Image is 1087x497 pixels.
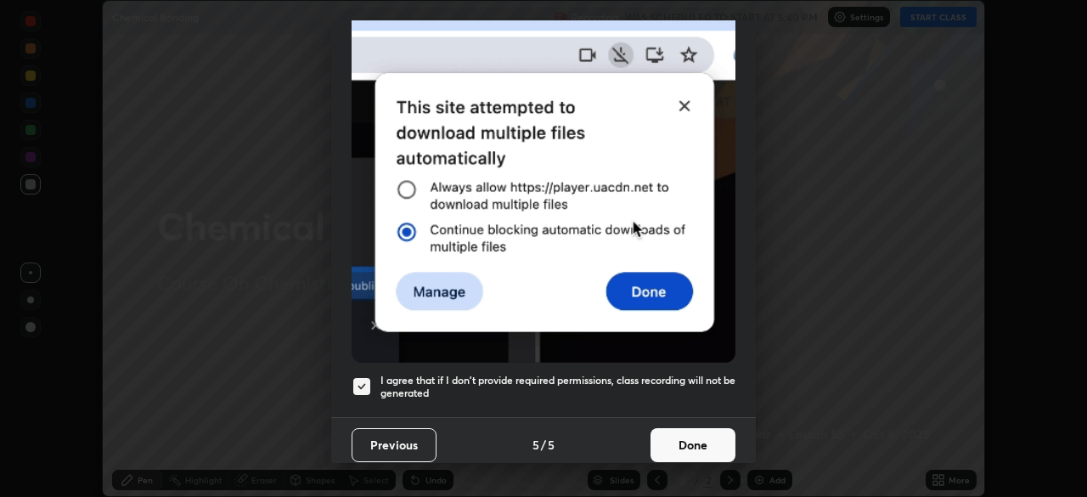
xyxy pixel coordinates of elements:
button: Done [651,428,735,462]
h4: 5 [532,436,539,454]
h4: / [541,436,546,454]
h5: I agree that if I don't provide required permissions, class recording will not be generated [380,374,735,400]
h4: 5 [548,436,555,454]
button: Previous [352,428,436,462]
